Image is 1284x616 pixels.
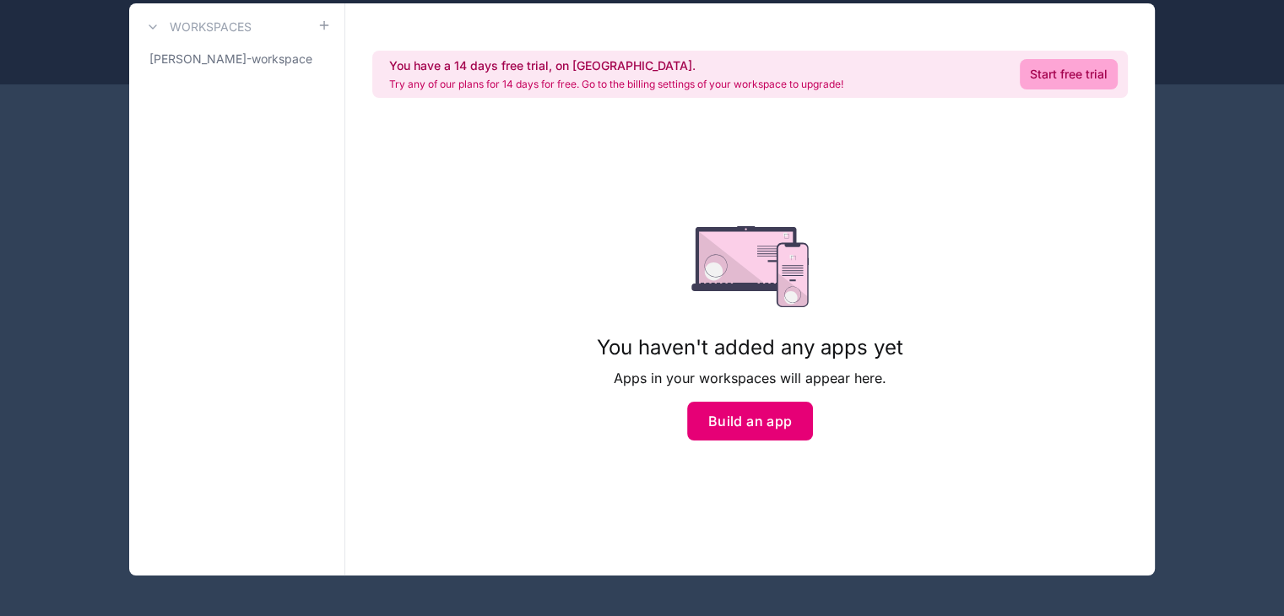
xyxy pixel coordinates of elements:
h2: You have a 14 days free trial, on [GEOGRAPHIC_DATA]. [389,57,843,74]
a: Start free trial [1020,59,1118,89]
a: Workspaces [143,17,252,37]
h3: Workspaces [170,19,252,35]
span: [PERSON_NAME]-workspace [149,51,312,68]
h1: You haven't added any apps yet [597,334,903,361]
button: Build an app [687,402,814,440]
iframe: Intercom live chat [1227,559,1267,599]
a: [PERSON_NAME]-workspace [143,44,331,74]
img: empty state [691,226,809,307]
p: Try any of our plans for 14 days for free. Go to the billing settings of your workspace to upgrade! [389,78,843,91]
p: Apps in your workspaces will appear here. [597,368,903,388]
